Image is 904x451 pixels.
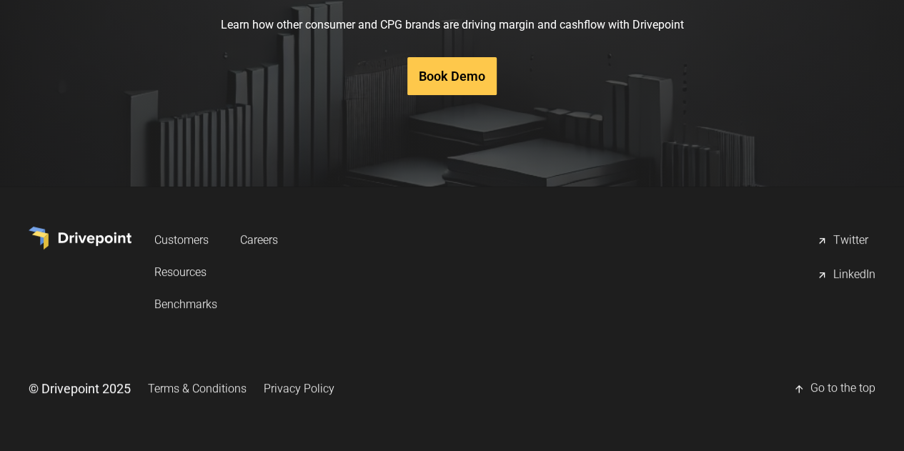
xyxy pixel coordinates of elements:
div: Go to the top [810,380,875,397]
a: Twitter [816,227,875,255]
a: Benchmarks [154,291,217,317]
a: Customers [154,227,217,253]
div: © Drivepoint 2025 [29,380,131,397]
a: LinkedIn [816,261,875,289]
a: Go to the top [793,375,875,403]
a: Resources [154,259,217,285]
a: Privacy Policy [264,375,334,402]
a: Careers [240,227,278,253]
a: Terms & Conditions [148,375,247,402]
div: Twitter [833,232,868,249]
a: Book Demo [407,57,497,95]
div: LinkedIn [833,267,875,284]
